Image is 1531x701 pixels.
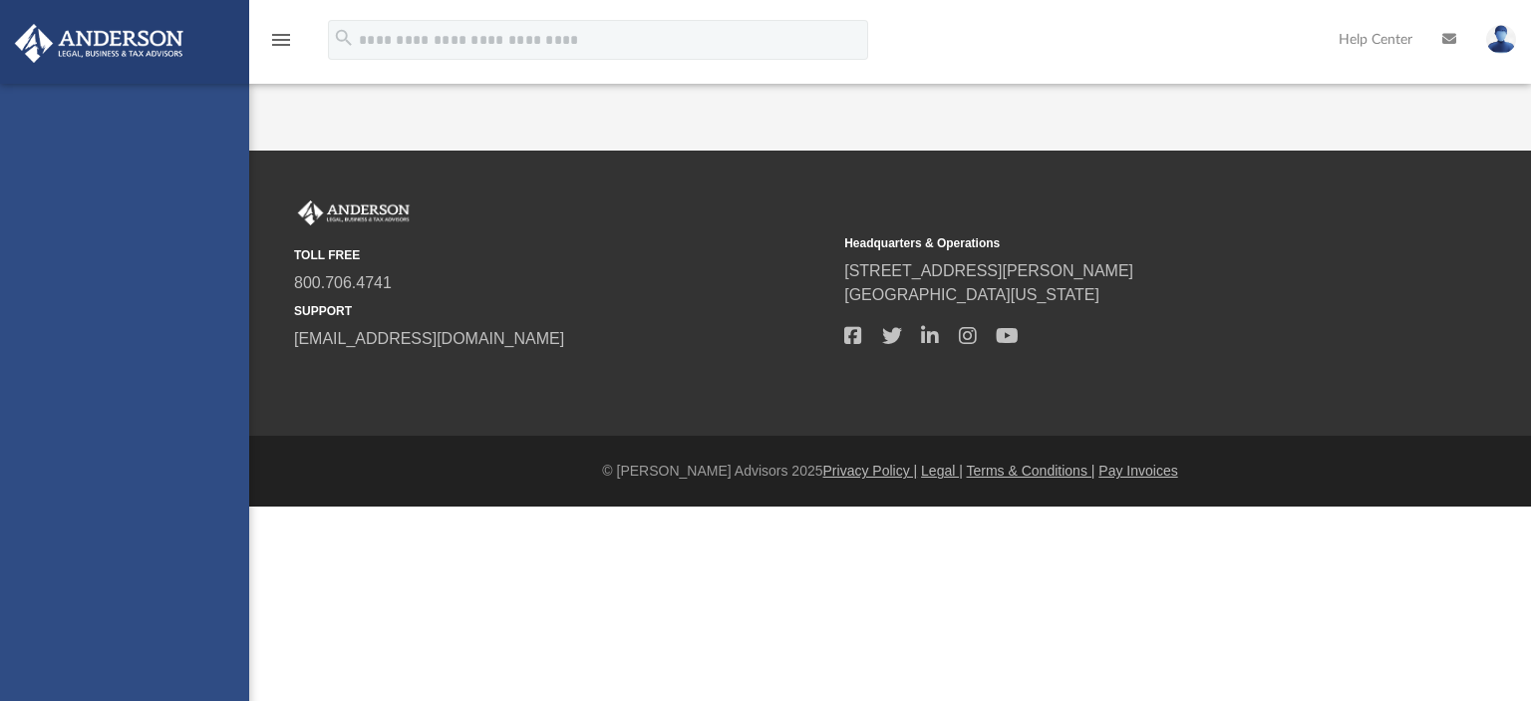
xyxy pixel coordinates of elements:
a: Terms & Conditions | [967,463,1095,479]
small: SUPPORT [294,302,830,320]
a: Legal | [921,463,963,479]
a: 800.706.4741 [294,274,392,291]
a: menu [269,38,293,52]
i: search [333,27,355,49]
i: menu [269,28,293,52]
a: [STREET_ADDRESS][PERSON_NAME] [844,262,1133,279]
a: Privacy Policy | [823,463,918,479]
img: User Pic [1486,25,1516,54]
a: [EMAIL_ADDRESS][DOMAIN_NAME] [294,330,564,347]
img: Anderson Advisors Platinum Portal [9,24,189,63]
small: Headquarters & Operations [844,234,1380,252]
a: Pay Invoices [1098,463,1177,479]
div: © [PERSON_NAME] Advisors 2025 [249,461,1531,482]
small: TOLL FREE [294,246,830,264]
a: [GEOGRAPHIC_DATA][US_STATE] [844,286,1099,303]
img: Anderson Advisors Platinum Portal [294,200,414,226]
